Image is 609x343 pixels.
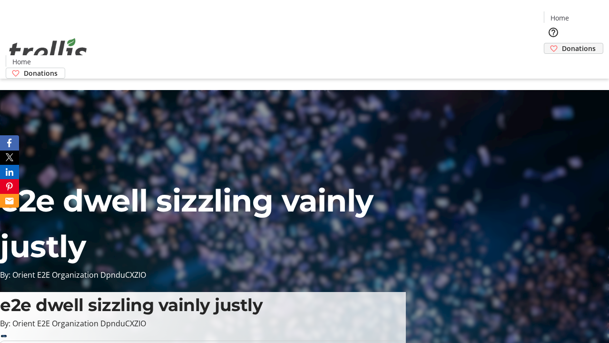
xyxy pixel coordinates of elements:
img: Orient E2E Organization DpnduCXZIO's Logo [6,28,90,75]
a: Home [544,13,575,23]
button: Cart [544,54,563,73]
span: Donations [24,68,58,78]
a: Donations [6,68,65,79]
a: Home [6,57,37,67]
span: Home [550,13,569,23]
a: Donations [544,43,603,54]
span: Donations [562,43,596,53]
button: Help [544,23,563,42]
span: Home [12,57,31,67]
